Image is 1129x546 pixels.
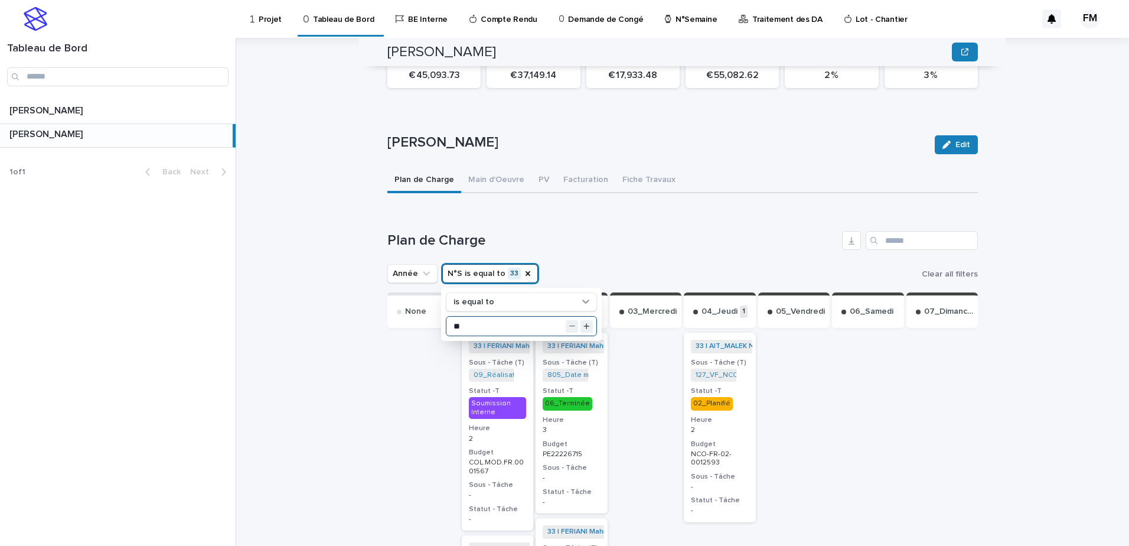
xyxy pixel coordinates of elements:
h3: Sous - Tâche (T) [543,358,601,368]
button: PV [531,168,556,193]
a: 33 | FERIANI Mahmoud | 2025 Sous - Tâche (T)09_Réalisation Chiffrage_COL.MOD.FR.0002269 Statut -T... [462,333,534,531]
h3: Sous - Tâche [543,463,601,473]
p: [PERSON_NAME] [9,103,85,116]
h3: Heure [691,415,749,425]
p: - [691,483,749,491]
h3: Statut -T [469,386,527,396]
button: Année [387,264,438,283]
button: Edit [935,135,978,154]
h3: Heure [543,415,601,425]
button: Clear all filters [917,265,978,283]
p: [PERSON_NAME] [9,126,85,140]
span: Next [190,168,216,176]
p: 2 [691,426,749,434]
span: Back [155,168,181,176]
p: 07_Dimanche [924,307,974,317]
h3: Statut - Tâche [543,487,601,497]
button: N°S [442,264,538,283]
a: 805_Date mise en service_PE23234849 [547,371,683,379]
p: 3 % [892,70,971,81]
p: - [469,515,527,524]
button: Back [136,167,185,177]
a: 33 | FERIANI Mahmoud | 2025 [547,528,647,536]
h3: Statut -T [543,386,601,396]
a: 33 | AIT_MALEK Nizam | 2025 Sous - Tâche (T)127_VF_NCO-FR-02-0012593 Statut -T02_PlanifiéHeure2Bu... [684,333,756,522]
h3: Sous - Tâche [691,472,749,482]
p: None [405,307,426,317]
p: NCO-FR-02-0012593 [691,450,749,467]
a: 33 | AIT_MALEK Nizam | 2025 [696,342,794,350]
p: - [469,491,527,499]
a: 33 | FERIANI Mahmoud | 2025 [547,342,647,350]
div: Soumission Interne [469,397,527,419]
div: 06_Terminée [543,397,592,410]
button: Decrement value [566,320,578,333]
p: COL.MOD.FR.0001567 [469,459,527,476]
p: € 45,093.73 [394,70,474,81]
div: FM [1081,9,1099,28]
p: 06_Samedi [850,307,893,317]
p: 05_Vendredi [776,307,825,317]
a: 127_VF_NCO-FR-02-0012593 [696,371,792,379]
h3: Statut - Tâche [691,496,749,505]
p: 03_Mercredi [628,307,677,317]
h3: Budget [691,440,749,449]
p: € 17,933.48 [593,70,673,81]
p: is equal to [453,297,494,307]
p: € 37,149.14 [494,70,573,81]
button: Facturation [556,168,615,193]
button: Fiche Travaux [615,168,683,193]
p: PE22226715 [543,450,601,459]
p: € 55,082.62 [693,70,772,81]
input: Search [7,67,229,86]
h3: Statut - Tâche [469,505,527,514]
button: Main d'Oeuvre [461,168,531,193]
p: - [543,498,601,506]
p: - [543,474,601,482]
h1: Plan de Charge [387,232,837,249]
a: 09_Réalisation Chiffrage_COL.MOD.FR.0002269 [474,371,639,379]
img: stacker-logo-s-only.png [24,7,47,31]
p: 04_Jeudi [701,307,738,317]
h3: Sous - Tâche (T) [691,358,749,368]
h3: Sous - Tâche [469,480,527,490]
p: - [691,506,749,515]
h2: [PERSON_NAME] [387,44,496,61]
div: 02_Planifié [691,397,733,410]
h1: Tableau de Bord [7,43,229,56]
h3: Budget [469,448,527,457]
h3: Sous - Tâche (T) [469,358,527,368]
button: Plan de Charge [387,168,461,193]
p: [PERSON_NAME] [387,134,925,151]
input: Search [866,231,978,250]
p: 1 [740,305,748,318]
h3: Budget [543,440,601,449]
h3: Statut -T [691,386,749,396]
a: 33 | FERIANI Mahmoud | 2025 [474,342,573,350]
span: Clear all filters [922,270,978,278]
button: Increment value [580,320,593,333]
button: Next [185,167,236,177]
p: 2 [469,435,527,443]
a: 33 | FERIANI Mahmoud | 2025 Sous - Tâche (T)805_Date mise en service_PE23234849 Statut -T06_Termi... [536,333,608,513]
h3: Heure [469,424,527,433]
span: Edit [955,141,970,149]
p: 3 [543,426,601,434]
p: 2 % [792,70,871,81]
